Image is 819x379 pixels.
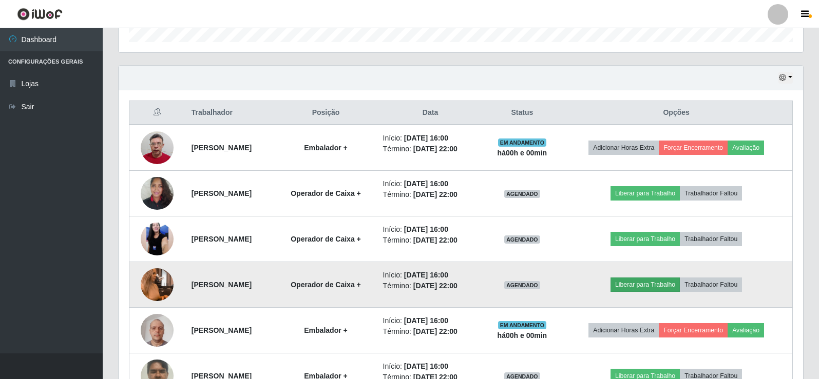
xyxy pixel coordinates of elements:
th: Data [377,101,484,125]
li: Início: [383,361,478,372]
time: [DATE] 16:00 [404,316,448,325]
strong: Operador de Caixa + [291,235,361,243]
img: 1743178705406.jpeg [141,203,174,275]
th: Status [484,101,560,125]
button: Trabalhador Faltou [680,186,742,201]
strong: Operador de Caixa + [291,281,361,289]
time: [DATE] 16:00 [404,225,448,233]
button: Adicionar Horas Extra [588,323,659,337]
button: Forçar Encerramento [659,141,728,155]
img: 1696215613771.jpeg [141,171,174,215]
th: Posição [275,101,376,125]
button: Liberar para Trabalho [611,232,680,246]
img: 1729117608553.jpeg [141,126,174,170]
strong: [PERSON_NAME] [192,144,252,152]
li: Término: [383,189,478,200]
th: Trabalhador [185,101,275,125]
li: Término: [383,235,478,246]
li: Término: [383,281,478,291]
time: [DATE] 16:00 [404,362,448,370]
time: [DATE] 16:00 [404,271,448,279]
li: Início: [383,178,478,189]
strong: [PERSON_NAME] [192,326,252,334]
button: Trabalhador Faltou [680,277,742,292]
span: EM ANDAMENTO [498,138,547,147]
img: 1740599758812.jpeg [141,255,174,314]
time: [DATE] 22:00 [413,282,458,290]
time: [DATE] 16:00 [404,134,448,142]
li: Início: [383,133,478,144]
li: Término: [383,326,478,337]
span: AGENDADO [504,190,540,198]
strong: há 00 h e 00 min [498,331,547,340]
button: Avaliação [728,323,764,337]
strong: [PERSON_NAME] [192,189,252,197]
span: AGENDADO [504,235,540,244]
button: Forçar Encerramento [659,323,728,337]
th: Opções [560,101,792,125]
li: Término: [383,144,478,154]
button: Adicionar Horas Extra [588,141,659,155]
img: CoreUI Logo [17,8,63,21]
button: Liberar para Trabalho [611,186,680,201]
li: Início: [383,224,478,235]
time: [DATE] 22:00 [413,190,458,198]
strong: [PERSON_NAME] [192,281,252,289]
img: 1723391026413.jpeg [141,308,174,352]
li: Início: [383,315,478,326]
button: Liberar para Trabalho [611,277,680,292]
strong: Operador de Caixa + [291,189,361,197]
span: AGENDADO [504,281,540,289]
strong: [PERSON_NAME] [192,235,252,243]
li: Início: [383,270,478,281]
strong: há 00 h e 00 min [498,149,547,157]
time: [DATE] 22:00 [413,327,458,335]
strong: Embalador + [304,326,347,334]
time: [DATE] 16:00 [404,179,448,188]
span: EM ANDAMENTO [498,321,547,329]
button: Trabalhador Faltou [680,232,742,246]
time: [DATE] 22:00 [413,236,458,244]
strong: Embalador + [304,144,347,152]
button: Avaliação [728,141,764,155]
time: [DATE] 22:00 [413,145,458,153]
